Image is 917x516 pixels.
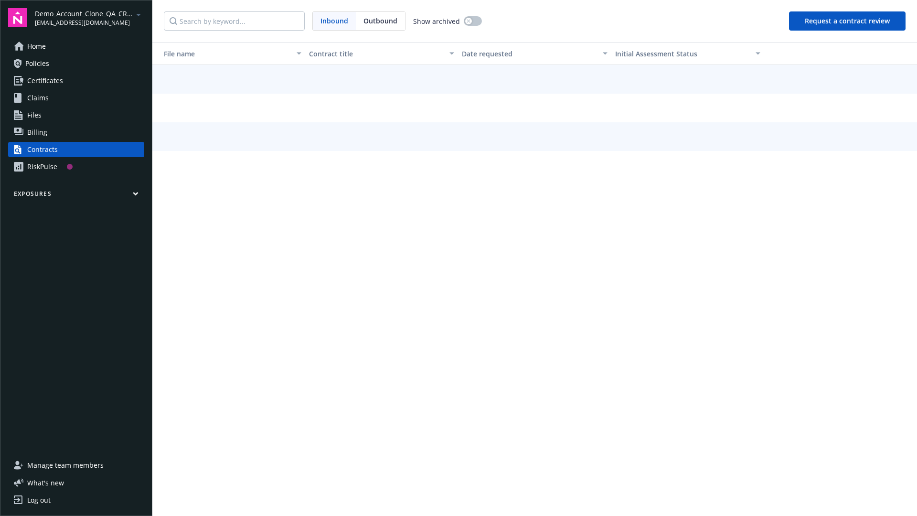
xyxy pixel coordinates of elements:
[35,19,133,27] span: [EMAIL_ADDRESS][DOMAIN_NAME]
[8,190,144,202] button: Exposures
[8,458,144,473] a: Manage team members
[615,49,697,58] span: Initial Assessment Status
[27,39,46,54] span: Home
[305,42,458,65] button: Contract title
[27,125,47,140] span: Billing
[35,8,144,27] button: Demo_Account_Clone_QA_CR_Tests_Client[EMAIL_ADDRESS][DOMAIN_NAME]arrowDropDown
[164,11,305,31] input: Search by keyword...
[313,12,356,30] span: Inbound
[156,49,291,59] div: File name
[27,493,51,508] div: Log out
[458,42,611,65] button: Date requested
[615,49,750,59] div: Toggle SortBy
[789,11,906,31] button: Request a contract review
[320,16,348,26] span: Inbound
[8,8,27,27] img: navigator-logo.svg
[8,159,144,174] a: RiskPulse
[8,142,144,157] a: Contracts
[8,73,144,88] a: Certificates
[27,458,104,473] span: Manage team members
[27,478,64,488] span: What ' s new
[27,90,49,106] span: Claims
[462,49,597,59] div: Date requested
[8,39,144,54] a: Home
[413,16,460,26] span: Show archived
[156,49,291,59] div: Toggle SortBy
[8,107,144,123] a: Files
[356,12,405,30] span: Outbound
[8,90,144,106] a: Claims
[27,159,57,174] div: RiskPulse
[25,56,49,71] span: Policies
[8,56,144,71] a: Policies
[8,125,144,140] a: Billing
[27,107,42,123] span: Files
[309,49,444,59] div: Contract title
[363,16,397,26] span: Outbound
[133,9,144,20] a: arrowDropDown
[35,9,133,19] span: Demo_Account_Clone_QA_CR_Tests_Client
[27,73,63,88] span: Certificates
[8,478,79,488] button: What's new
[27,142,58,157] div: Contracts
